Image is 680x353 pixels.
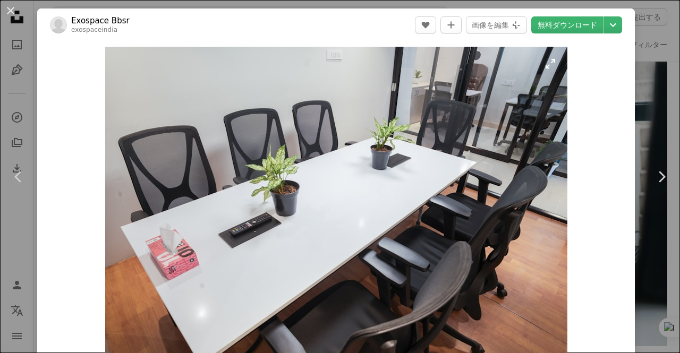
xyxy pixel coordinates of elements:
button: 画像を編集 [466,16,527,33]
a: 次へ [643,126,680,228]
button: コレクションに追加する [440,16,462,33]
a: 無料ダウンロード [531,16,603,33]
button: いいね！ [415,16,436,33]
button: ダウンロードサイズを選択してください [604,16,622,33]
a: Exospace Bbsr [71,15,130,26]
a: exospaceindia [71,26,117,33]
img: Exospace Bbsrのプロフィールを見る [50,16,67,33]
